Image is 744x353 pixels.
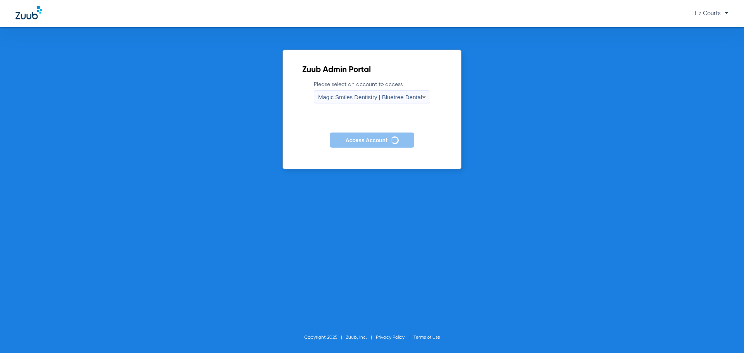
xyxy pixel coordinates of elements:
img: Zuub Logo [15,6,42,19]
h2: Zuub Admin Portal [302,66,442,74]
span: Liz Courts [695,10,728,16]
a: Privacy Policy [376,335,405,340]
button: Access Account [330,133,414,148]
iframe: Chat Widget [705,316,744,353]
label: Please select an account to access [314,81,430,103]
span: Access Account [345,137,387,143]
span: Magic Smiles Dentistry | Bluetree Dental [318,94,422,100]
li: Zuub, Inc. [346,334,376,341]
a: Terms of Use [413,335,440,340]
li: Copyright 2025 [304,334,346,341]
